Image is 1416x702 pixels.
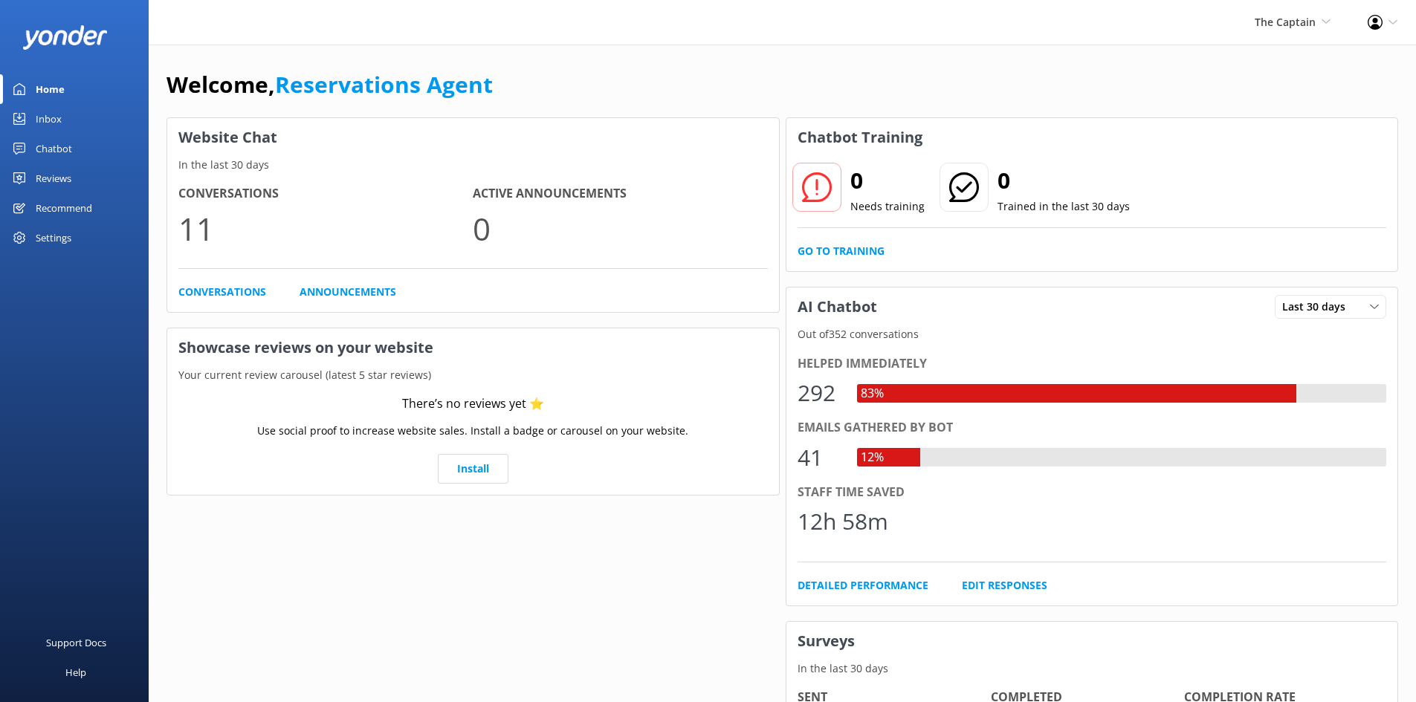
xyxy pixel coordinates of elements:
[1282,299,1354,315] span: Last 30 days
[798,354,1387,374] div: Helped immediately
[36,223,71,253] div: Settings
[798,504,888,539] div: 12h 58m
[786,287,888,326] h3: AI Chatbot
[36,193,92,223] div: Recommend
[36,163,71,193] div: Reviews
[167,157,779,173] p: In the last 30 days
[786,622,1398,660] h3: Surveys
[798,243,885,259] a: Go to Training
[167,367,779,383] p: Your current review carousel (latest 5 star reviews)
[178,204,473,253] p: 11
[798,577,928,594] a: Detailed Performance
[275,69,493,100] a: Reservations Agent
[438,454,508,484] a: Install
[167,67,493,103] h1: Welcome,
[257,423,688,439] p: Use social proof to increase website sales. Install a badge or carousel on your website.
[786,118,934,157] h3: Chatbot Training
[178,284,266,300] a: Conversations
[300,284,396,300] a: Announcements
[998,198,1130,215] p: Trained in the last 30 days
[998,163,1130,198] h2: 0
[402,394,544,414] div: There’s no reviews yet ⭐
[798,375,842,411] div: 292
[798,483,1387,502] div: Staff time saved
[962,577,1047,594] a: Edit Responses
[167,118,779,157] h3: Website Chat
[786,660,1398,677] p: In the last 30 days
[1255,15,1316,29] span: The Captain
[798,418,1387,438] div: Emails gathered by bot
[798,440,842,475] div: 41
[850,198,925,215] p: Needs training
[473,204,767,253] p: 0
[857,384,888,403] div: 83%
[786,326,1398,342] p: Out of 352 conversations
[473,184,767,204] h4: Active Announcements
[65,657,86,687] div: Help
[857,448,888,467] div: 12%
[22,25,108,50] img: yonder-white-logo.png
[46,628,106,657] div: Support Docs
[36,104,62,134] div: Inbox
[850,163,925,198] h2: 0
[178,184,473,204] h4: Conversations
[167,328,779,367] h3: Showcase reviews on your website
[36,74,65,104] div: Home
[36,134,72,163] div: Chatbot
